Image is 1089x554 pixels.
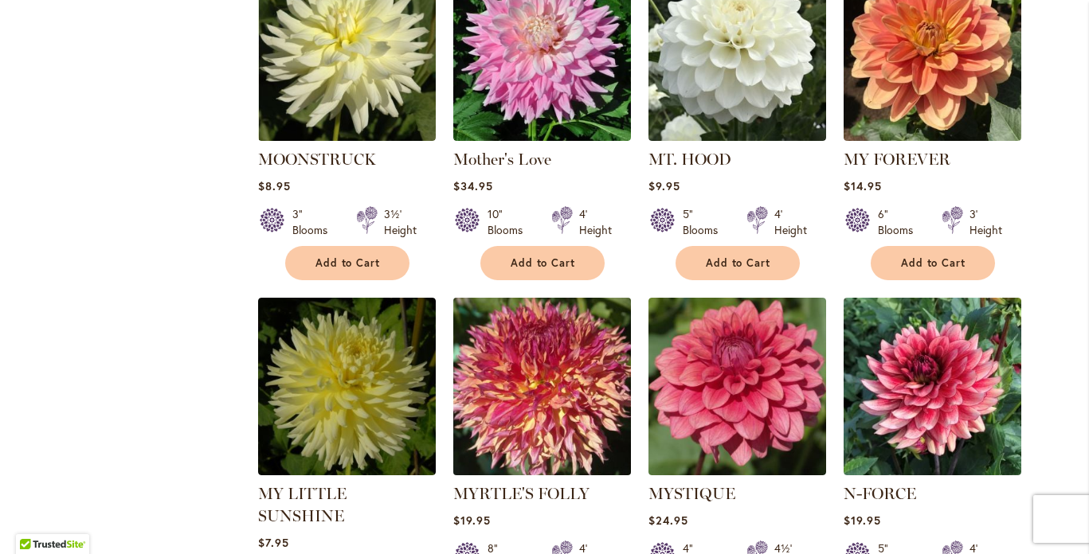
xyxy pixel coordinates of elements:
[683,206,727,238] div: 5" Blooms
[258,150,376,169] a: MOONSTRUCK
[453,463,631,478] a: MYRTLE'S FOLLY
[844,150,950,169] a: MY FOREVER
[292,206,337,238] div: 3" Blooms
[258,129,436,144] a: MOONSTRUCK
[844,298,1021,475] img: N-FORCE
[258,484,347,525] a: MY LITTLE SUNSHINE
[480,246,605,280] button: Add to Cart
[449,294,635,480] img: MYRTLE'S FOLLY
[774,206,807,238] div: 4' Height
[878,206,923,238] div: 6" Blooms
[844,513,881,528] span: $19.95
[648,484,735,503] a: MYSTIQUE
[844,463,1021,478] a: N-FORCE
[706,256,771,270] span: Add to Cart
[648,150,731,169] a: MT. HOOD
[258,178,291,193] span: $8.95
[258,535,289,550] span: $7.95
[871,246,995,280] button: Add to Cart
[488,206,532,238] div: 10" Blooms
[12,497,57,542] iframe: Launch Accessibility Center
[315,256,381,270] span: Add to Cart
[844,129,1021,144] a: MY FOREVER
[648,298,826,475] img: MYSTIQUE
[648,129,826,144] a: MT. HOOD
[453,178,493,193] span: $34.95
[648,463,826,478] a: MYSTIQUE
[511,256,576,270] span: Add to Cart
[453,150,551,169] a: Mother's Love
[648,178,680,193] span: $9.95
[258,463,436,478] a: MY LITTLE SUNSHINE
[258,298,436,475] img: MY LITTLE SUNSHINE
[384,206,417,238] div: 3½' Height
[970,206,1002,238] div: 3' Height
[453,484,590,503] a: MYRTLE'S FOLLY
[676,246,800,280] button: Add to Cart
[453,129,631,144] a: Mother's Love
[844,178,882,193] span: $14.95
[579,206,612,238] div: 4' Height
[453,513,491,528] span: $19.95
[285,246,409,280] button: Add to Cart
[901,256,966,270] span: Add to Cart
[844,484,916,503] a: N-FORCE
[648,513,688,528] span: $24.95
